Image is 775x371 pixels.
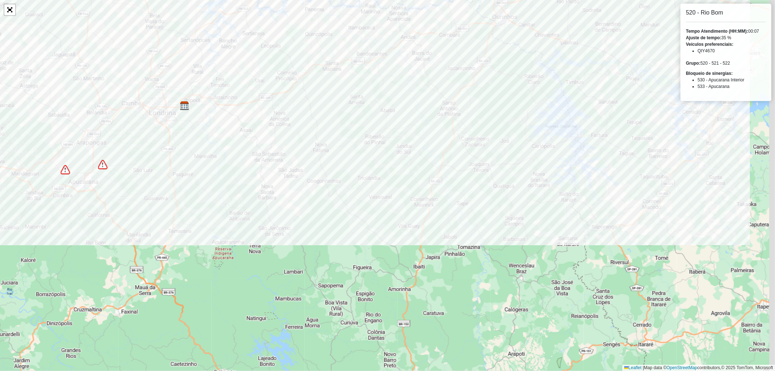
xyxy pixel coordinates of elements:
[643,365,644,370] span: |
[622,365,775,371] div: Map data © contributors,© 2025 TomTom, Microsoft
[4,4,15,15] a: Abrir mapa em tela cheia
[624,365,642,370] a: Leaflet
[98,160,108,169] img: Bloqueio de sinergias
[686,35,766,41] div: 35 %
[686,29,748,34] strong: Tempo Atendimento (HH:MM):
[686,71,733,76] strong: Bloqueio de sinergias:
[686,42,734,47] strong: Veículos preferenciais:
[686,60,766,66] div: 520 - 521 - 522
[686,61,701,66] strong: Grupo:
[698,48,766,54] li: QIY4670
[686,35,721,40] strong: Ajuste de tempo:
[686,28,766,35] div: 00:07
[686,9,766,16] h6: 520 - Rio Bom
[61,165,70,174] img: Bloqueio de sinergias
[667,365,698,370] a: OpenStreetMap
[698,83,766,90] li: 533 - Apucarana
[698,77,766,83] li: 530 - Apucarana Interior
